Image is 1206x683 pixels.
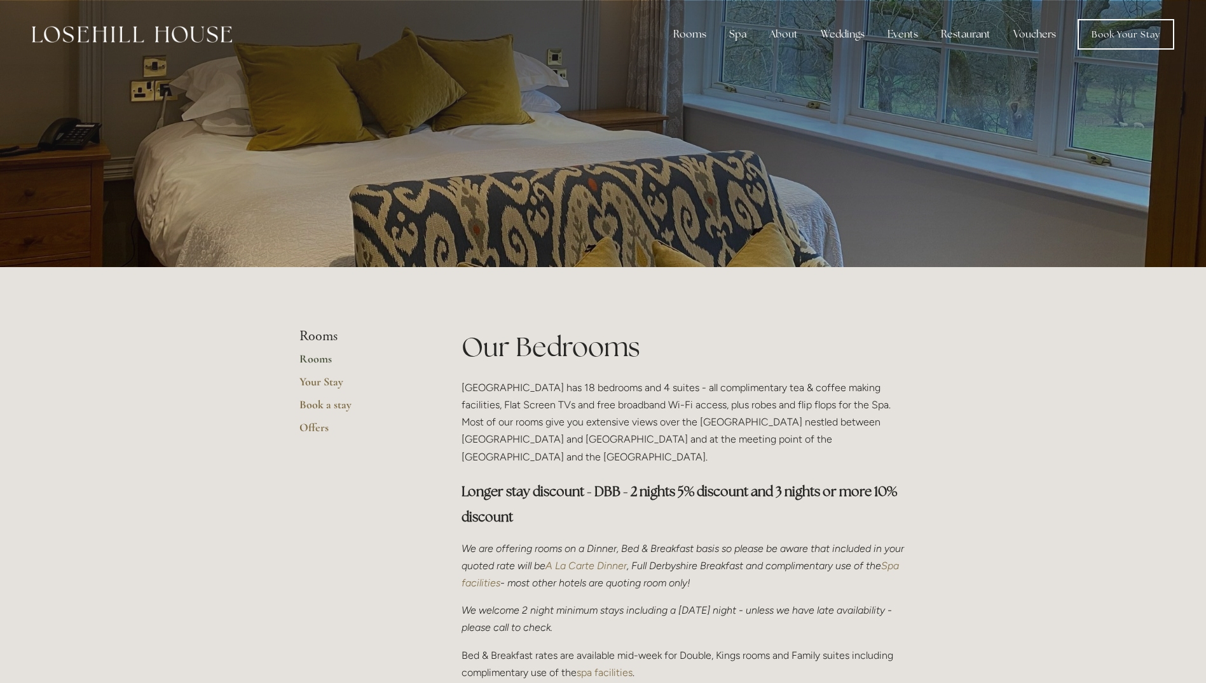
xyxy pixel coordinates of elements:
div: Spa [719,22,757,47]
p: Bed & Breakfast rates are available mid-week for Double, Kings rooms and Family suites including ... [462,647,907,681]
div: Events [877,22,928,47]
a: A La Carte Dinner [545,560,627,572]
div: Rooms [663,22,716,47]
a: Your Stay [299,375,421,397]
em: - most other hotels are quoting room only! [500,577,690,589]
p: [GEOGRAPHIC_DATA] has 18 bedrooms and 4 suites - all complimentary tea & coffee making facilities... [462,379,907,466]
em: We welcome 2 night minimum stays including a [DATE] night - unless we have late availability - pl... [462,604,894,633]
a: Vouchers [1003,22,1066,47]
a: Book a stay [299,397,421,420]
div: Weddings [811,22,875,47]
a: spa facilities [577,666,633,679]
h1: Our Bedrooms [462,328,907,366]
a: Offers [299,420,421,443]
strong: Longer stay discount - DBB - 2 nights 5% discount and 3 nights or more 10% discount [462,483,900,525]
a: Rooms [299,352,421,375]
div: Restaurant [931,22,1001,47]
li: Rooms [299,328,421,345]
em: , Full Derbyshire Breakfast and complimentary use of the [627,560,881,572]
div: About [759,22,808,47]
a: Book Your Stay [1078,19,1174,50]
em: We are offering rooms on a Dinner, Bed & Breakfast basis so please be aware that included in your... [462,542,907,572]
img: Losehill House [32,26,232,43]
